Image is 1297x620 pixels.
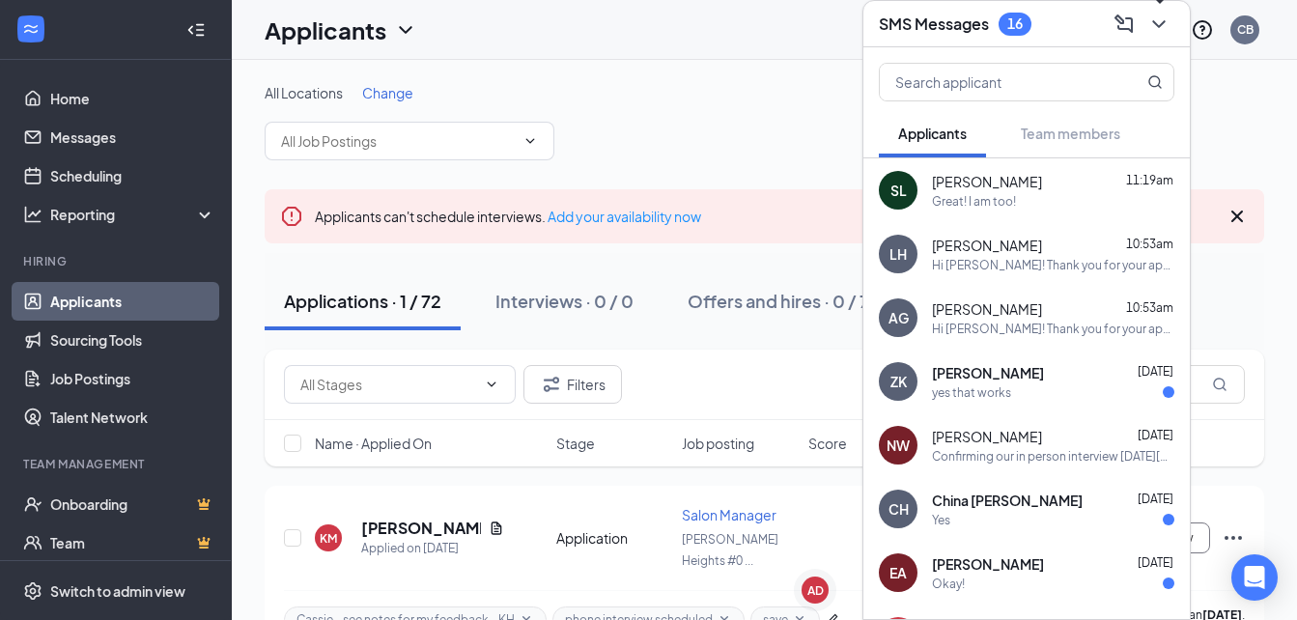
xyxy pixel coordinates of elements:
[23,253,211,269] div: Hiring
[880,64,1109,100] input: Search applicant
[21,19,41,39] svg: WorkstreamLogo
[50,282,215,321] a: Applicants
[1109,9,1140,40] button: ComposeMessage
[1126,173,1173,187] span: 11:19am
[682,506,776,523] span: Salon Manager
[898,125,967,142] span: Applicants
[523,365,622,404] button: Filter Filters
[889,244,907,264] div: LH
[23,456,211,472] div: Team Management
[932,384,1011,401] div: yes that works
[50,581,185,601] div: Switch to admin view
[890,372,907,391] div: ZK
[281,130,515,152] input: All Job Postings
[320,530,337,547] div: KM
[932,299,1042,319] span: [PERSON_NAME]
[50,359,215,398] a: Job Postings
[1021,125,1120,142] span: Team members
[284,289,441,313] div: Applications · 1 / 72
[932,512,950,528] div: Yes
[540,373,563,396] svg: Filter
[1138,492,1173,506] span: [DATE]
[1147,74,1163,90] svg: MagnifyingGlass
[932,427,1042,446] span: [PERSON_NAME]
[50,79,215,118] a: Home
[484,377,499,392] svg: ChevronDown
[688,289,880,313] div: Offers and hires · 0 / 72
[361,518,481,539] h5: [PERSON_NAME]
[932,193,1016,210] div: Great! I am too!
[362,84,413,101] span: Change
[1147,13,1170,36] svg: ChevronDown
[556,434,595,453] span: Stage
[50,321,215,359] a: Sourcing Tools
[682,434,754,453] span: Job posting
[932,172,1042,191] span: [PERSON_NAME]
[50,485,215,523] a: OnboardingCrown
[556,528,671,548] div: Application
[50,156,215,195] a: Scheduling
[315,208,701,225] span: Applicants can't schedule interviews.
[1113,13,1136,36] svg: ComposeMessage
[807,582,824,599] div: AD
[265,84,343,101] span: All Locations
[548,208,701,225] a: Add your availability now
[808,434,847,453] span: Score
[1138,364,1173,379] span: [DATE]
[394,18,417,42] svg: ChevronDown
[50,118,215,156] a: Messages
[1222,526,1245,550] svg: Ellipses
[932,491,1083,510] span: China [PERSON_NAME]
[879,14,989,35] h3: SMS Messages
[50,205,216,224] div: Reporting
[1191,18,1214,42] svg: QuestionInfo
[495,289,634,313] div: Interviews · 0 / 0
[890,181,907,200] div: SL
[1212,377,1227,392] svg: MagnifyingGlass
[522,133,538,149] svg: ChevronDown
[489,521,504,536] svg: Document
[1231,554,1278,601] div: Open Intercom Messenger
[1126,300,1173,315] span: 10:53am
[932,448,1174,465] div: Confirming our in person interview [DATE][DATE] 2PM here at the [PERSON_NAME][GEOGRAPHIC_DATA] lo...
[888,308,909,327] div: AG
[186,20,206,40] svg: Collapse
[932,257,1174,273] div: Hi [PERSON_NAME]! Thank you for your application for a Guest Services Associate at [GEOGRAPHIC_DA...
[1226,205,1249,228] svg: Cross
[932,321,1174,337] div: Hi [PERSON_NAME]! Thank you for your application for a Guest Services Associate at [GEOGRAPHIC_DA...
[932,576,965,592] div: Okay!
[315,434,432,453] span: Name · Applied On
[50,523,215,562] a: TeamCrown
[1126,237,1173,251] span: 10:53am
[23,205,42,224] svg: Analysis
[280,205,303,228] svg: Error
[1138,428,1173,442] span: [DATE]
[23,581,42,601] svg: Settings
[682,532,778,568] span: [PERSON_NAME] Heights #0 ...
[361,539,504,558] div: Applied on [DATE]
[932,554,1044,574] span: [PERSON_NAME]
[888,499,909,519] div: CH
[889,563,907,582] div: EA
[932,363,1044,382] span: [PERSON_NAME]
[1007,15,1023,32] div: 16
[887,436,910,455] div: NW
[1138,555,1173,570] span: [DATE]
[50,398,215,437] a: Talent Network
[1143,9,1174,40] button: ChevronDown
[932,236,1042,255] span: [PERSON_NAME]
[265,14,386,46] h1: Applicants
[1237,21,1254,38] div: CB
[300,374,476,395] input: All Stages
